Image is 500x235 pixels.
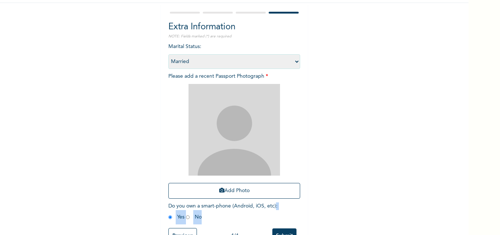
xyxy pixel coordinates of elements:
h2: Extra Information [168,21,300,34]
span: Do you own a smart-phone (Android, iOS, etc) : Yes No [168,203,277,220]
span: Please add a recent Passport Photograph [168,74,300,202]
span: Marital Status : [168,44,300,64]
img: Crop [189,84,280,176]
p: NOTE: Fields marked (*) are required [168,34,300,39]
button: Add Photo [168,183,300,199]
